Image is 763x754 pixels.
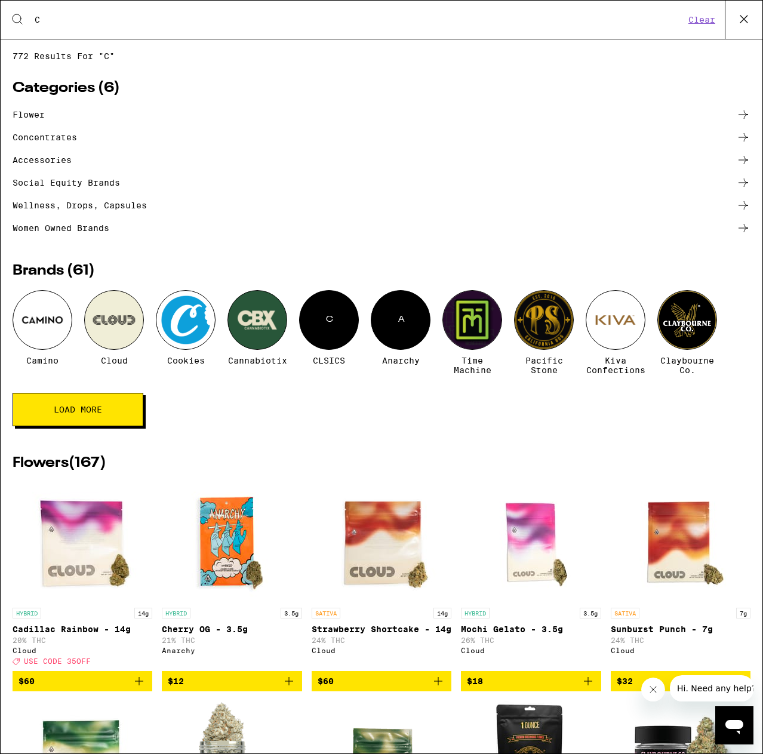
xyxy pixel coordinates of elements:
span: Load More [54,405,102,414]
img: Cloud - Sunburst Punch - 7g [621,482,740,602]
iframe: Message from company [670,675,753,701]
p: 24% THC [611,636,750,644]
a: Wellness, drops, capsules [13,198,750,213]
a: Women owned brands [13,221,750,235]
span: $60 [318,676,334,686]
a: flower [13,107,750,122]
button: Add to bag [162,671,301,691]
span: Cookies [167,356,205,365]
span: Kiva Confections [586,356,645,375]
div: Cloud [461,647,601,654]
span: Time Machine [442,356,502,375]
span: $12 [168,676,184,686]
span: Pacific Stone [514,356,574,375]
span: Cannabiotix [228,356,287,365]
p: 14g [433,608,451,618]
button: Clear [685,14,719,25]
span: $18 [467,676,483,686]
a: Open page for Mochi Gelato - 3.5g from Cloud [461,482,601,671]
span: CLSICS [313,356,345,365]
p: Cherry OG - 3.5g [162,624,301,634]
input: Search for products & categories [34,14,685,25]
iframe: Button to launch messaging window [715,706,753,744]
h2: Brands ( 61 ) [13,264,750,278]
span: Cloud [101,356,128,365]
span: Hi. Need any help? [7,8,86,18]
div: Cloud [312,647,451,654]
p: 7g [736,608,750,618]
button: Add to bag [13,671,152,691]
a: Open page for Strawberry Shortcake - 14g from Cloud [312,482,451,671]
div: Cloud [13,647,152,654]
div: C [299,290,359,350]
p: 24% THC [312,636,451,644]
p: SATIVA [312,608,340,618]
p: Mochi Gelato - 3.5g [461,624,601,634]
span: $32 [617,676,633,686]
h2: Categories ( 6 ) [13,81,750,96]
span: USE CODE 35OFF [24,657,91,665]
div: A [371,290,430,350]
a: Open page for Cadillac Rainbow - 14g from Cloud [13,482,152,671]
a: Open page for Cherry OG - 3.5g from Anarchy [162,482,301,671]
span: Camino [26,356,59,365]
p: 3.5g [580,608,601,618]
img: Anarchy - Cherry OG - 3.5g [173,482,292,602]
h2: Flowers ( 167 ) [13,456,750,470]
a: concentrates [13,130,750,144]
p: SATIVA [611,608,639,618]
span: Claybourne Co. [657,356,717,375]
button: Load More [13,393,143,426]
div: Cloud [611,647,750,654]
button: Add to bag [312,671,451,691]
a: Social equity brands [13,176,750,190]
a: Open page for Sunburst Punch - 7g from Cloud [611,482,750,671]
span: Anarchy [382,356,420,365]
img: Cloud - Strawberry Shortcake - 14g [322,482,441,602]
img: Cloud - Mochi Gelato - 3.5g [471,482,590,602]
p: HYBRID [13,608,41,618]
p: 26% THC [461,636,601,644]
iframe: Close message [641,678,665,701]
p: 14g [134,608,152,618]
span: $60 [19,676,35,686]
p: 3.5g [281,608,302,618]
div: Anarchy [162,647,301,654]
p: Strawberry Shortcake - 14g [312,624,451,634]
p: Sunburst Punch - 7g [611,624,750,634]
button: Add to bag [461,671,601,691]
a: accessories [13,153,750,167]
p: HYBRID [461,608,490,618]
span: 772 results for "C" [13,51,750,61]
p: 20% THC [13,636,152,644]
p: 21% THC [162,636,301,644]
p: Cadillac Rainbow - 14g [13,624,152,634]
img: Cloud - Cadillac Rainbow - 14g [23,482,142,602]
p: HYBRID [162,608,190,618]
button: Add to bag [611,671,750,691]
